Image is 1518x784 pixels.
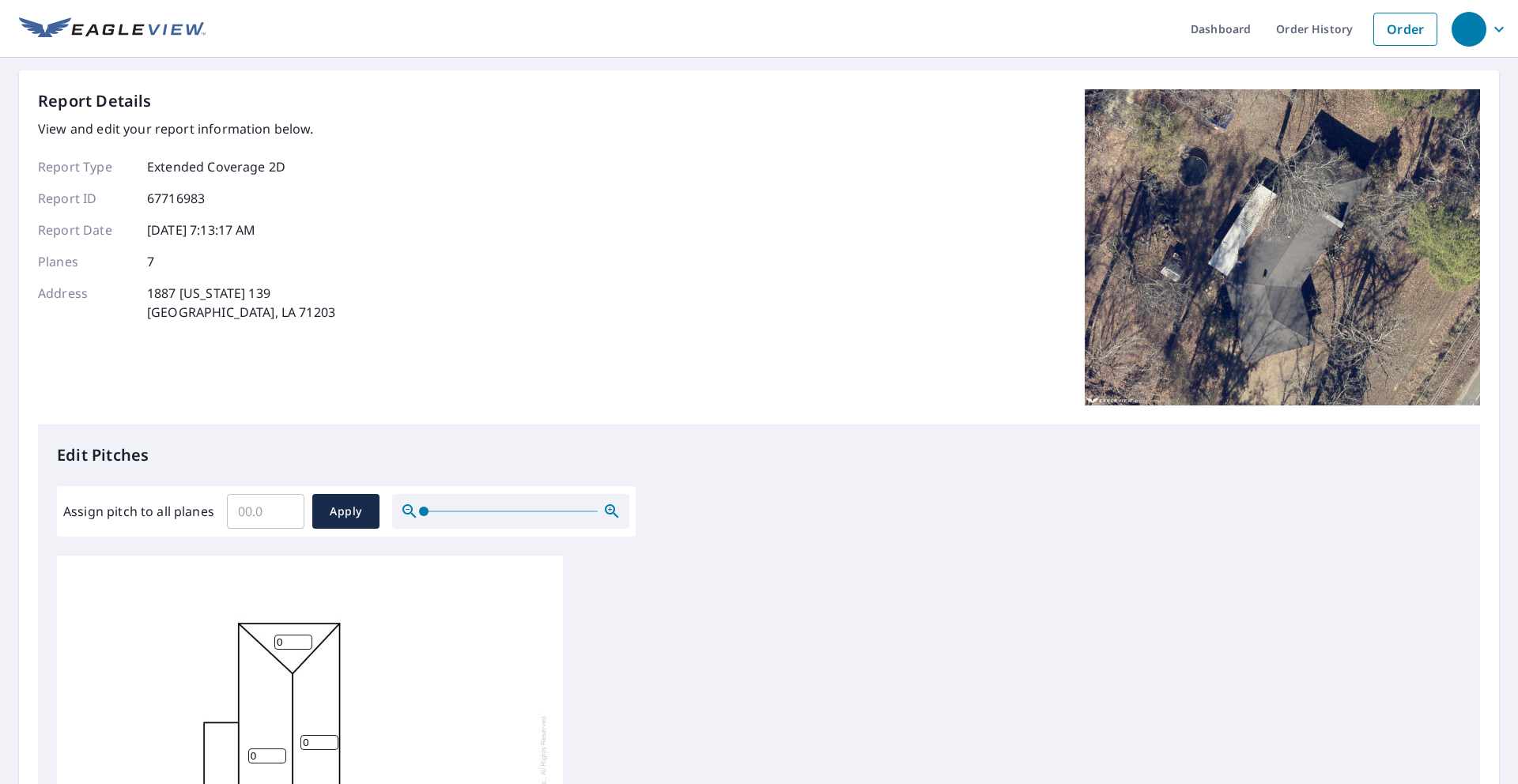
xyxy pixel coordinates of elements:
[38,284,133,322] p: Address
[57,443,1461,467] p: Edit Pitches
[312,494,379,529] button: Apply
[147,220,256,239] p: [DATE] 7:13:17 AM
[1085,89,1480,405] img: Top image
[38,119,335,138] p: View and edit your report information below.
[38,157,133,176] p: Report Type
[19,17,206,41] img: EV Logo
[63,502,214,521] label: Assign pitch to all planes
[147,157,285,176] p: Extended Coverage 2D
[325,502,367,522] span: Apply
[38,252,133,271] p: Planes
[147,284,335,322] p: 1887 [US_STATE] 139 [GEOGRAPHIC_DATA], LA 71203
[1373,13,1437,46] a: Order
[38,220,133,239] p: Report Date
[147,252,154,271] p: 7
[227,489,304,533] input: 00.0
[38,189,133,208] p: Report ID
[147,189,205,208] p: 67716983
[38,89,152,113] p: Report Details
